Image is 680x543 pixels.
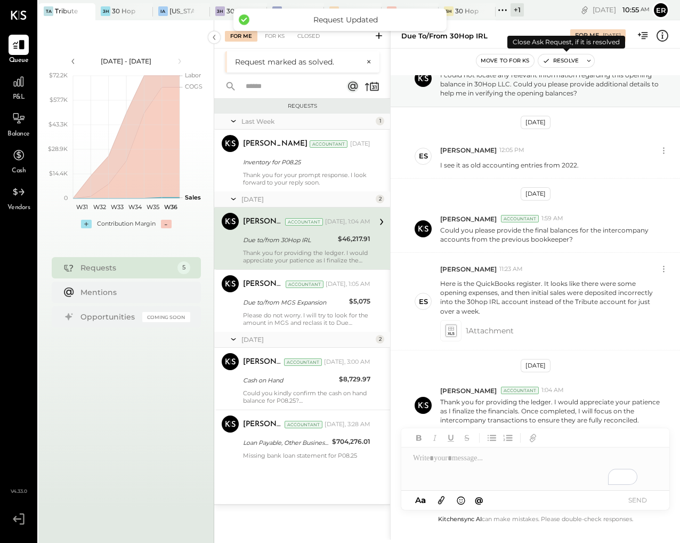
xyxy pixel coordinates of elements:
div: For Me [225,31,257,42]
div: For Me [575,31,599,40]
span: Vendors [7,203,30,213]
span: Balance [7,130,30,139]
text: $28.9K [48,145,68,153]
div: 30 Hop MGS [398,6,423,15]
div: [DATE] [603,32,621,39]
button: Italic [428,431,442,445]
button: × [361,57,371,67]
div: Accountant [501,387,539,394]
div: 5 [177,261,190,274]
a: Vendors [1,182,37,213]
div: 1 [376,117,384,125]
span: 12:05 PM [499,146,524,155]
div: Missing bank loan statement for P08.25 [243,452,370,467]
text: Sales [185,194,201,201]
div: [DATE] [350,140,370,148]
div: To enrich screen reader interactions, please activate Accessibility in Grammarly extension settings [401,448,669,490]
div: Due to/from MGS Expansion [243,297,346,308]
span: [PERSON_NAME] [440,214,497,223]
text: Labor [185,71,201,79]
div: [DATE] [241,335,373,344]
div: 30 Hop Omaha [112,6,136,15]
button: Add URL [526,431,540,445]
p: I could not locate any relevant information regarding this opening balance in 30Hop LLC. Could yo... [440,70,660,98]
span: 1 Attachment [466,320,514,341]
a: Queue [1,35,37,66]
div: 30 Hop [GEOGRAPHIC_DATA] [226,6,251,15]
div: Requests [220,102,385,110]
text: W32 [93,203,106,211]
div: Coming Soon [142,312,190,322]
div: [PERSON_NAME] [243,139,307,149]
span: [PERSON_NAME] [440,146,497,155]
div: Due to/from 30Hop IRL [401,31,488,41]
span: Cash [12,166,26,176]
div: 3H [444,6,454,16]
div: [PERSON_NAME] [243,419,282,430]
div: Opportunities [80,312,137,322]
div: ES [419,151,428,161]
div: + 1 [511,3,524,17]
span: P&L [13,93,25,102]
div: $5,075 [349,296,370,307]
a: Balance [1,108,37,139]
div: Accountant [285,218,323,226]
p: Could you please provide the final balances for the intercompany accounts from the previous bookk... [440,226,660,244]
div: [DATE], 3:28 AM [325,420,370,429]
div: For KS [260,31,290,42]
text: COGS [185,83,203,90]
button: Resolve [538,54,583,67]
text: $57.7K [50,96,68,103]
div: Loan Payable, Other Business Loan [243,437,329,448]
span: 11:23 AM [499,265,523,274]
text: W36 [164,203,177,211]
div: Contribution Margin [97,220,156,228]
div: 2 [376,335,384,344]
text: $14.4K [49,170,68,177]
div: [DATE] [593,5,650,15]
div: Accountant [285,421,322,428]
div: [PERSON_NAME] [243,279,284,290]
div: 3H [101,6,110,16]
div: Closed [292,31,325,42]
div: Request marked as solved. [235,57,361,67]
button: Underline [444,431,458,445]
div: 3H [329,6,339,16]
text: W31 [76,203,87,211]
button: Strikethrough [460,431,474,445]
div: Tribute IRL [284,6,308,15]
div: $46,217.91 [338,234,370,244]
span: @ [475,495,483,505]
div: copy link [579,4,590,15]
div: Accountant [310,140,347,148]
div: ES [419,297,428,307]
div: Could you kindly confirm the cash on hand balance for P08.25? [243,389,370,404]
text: $43.3K [48,121,68,128]
div: $704,276.01 [332,436,370,447]
div: [DATE] [521,359,551,372]
div: Request Updated [255,15,436,25]
button: @ [472,493,487,507]
p: Here is the QuickBooks register. It looks like there were some opening expenses, and then initial... [440,279,660,316]
div: [US_STATE] Athletic Club [169,6,194,15]
a: Cash [1,145,37,176]
div: [PERSON_NAME] [243,217,283,227]
button: Move to for ks [476,54,534,67]
text: 0 [64,194,68,202]
span: 1:59 AM [541,214,563,223]
div: Thank you for providing the ledger. I would appreciate your patience as I finalize the financials... [243,249,370,264]
div: $8,729.97 [339,374,370,385]
button: Unordered List [485,431,499,445]
div: TA [44,6,53,16]
div: 3H [387,6,396,16]
p: I see it as old accounting entries from 2022. [440,161,579,170]
div: Please do not worry. I will try to look for the amount in MGS and reclass it to Due to/from Tribu... [243,312,370,326]
button: Ordered List [501,431,515,445]
div: Inventory for P08.25 [243,157,367,167]
div: [DATE] - [DATE] [81,57,172,66]
text: W34 [128,203,142,211]
text: W35 [147,203,159,211]
button: Bold [412,431,426,445]
div: 30 Hop Ankeny [341,6,365,15]
div: Accountant [284,358,322,366]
